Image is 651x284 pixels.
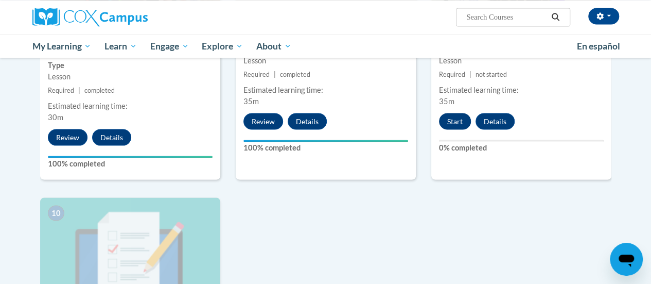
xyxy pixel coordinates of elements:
label: 100% completed [243,142,408,153]
button: Details [92,129,131,145]
span: | [469,70,471,78]
img: Cox Campus [32,8,148,26]
span: Learn [104,40,137,52]
button: Start [439,113,471,129]
button: Account Settings [588,8,619,24]
label: 0% completed [439,142,604,153]
button: Details [288,113,327,129]
a: Explore [195,34,250,58]
span: | [274,70,276,78]
span: not started [476,70,507,78]
button: Search [548,11,563,23]
button: Review [48,129,87,145]
span: Required [243,70,270,78]
iframe: Button to launch messaging window [610,243,643,276]
span: Explore [202,40,243,52]
span: completed [84,86,115,94]
a: Cox Campus [32,8,218,26]
input: Search Courses [465,11,548,23]
div: Lesson [439,55,604,66]
a: About [250,34,298,58]
div: Lesson [243,55,408,66]
label: Type [48,59,213,71]
button: Details [476,113,515,129]
span: 30m [48,112,63,121]
div: Main menu [25,34,627,58]
span: My Learning [32,40,91,52]
div: Estimated learning time: [243,84,408,95]
div: Lesson [48,71,213,82]
div: Estimated learning time: [48,100,213,111]
span: En español [577,40,620,51]
div: Your progress [243,140,408,142]
label: 100% completed [48,158,213,169]
span: About [256,40,291,52]
a: Engage [144,34,196,58]
a: En español [570,35,627,57]
a: My Learning [26,34,98,58]
span: completed [280,70,310,78]
span: Required [48,86,74,94]
span: 10 [48,205,64,221]
button: Review [243,113,283,129]
span: 35m [243,96,259,105]
span: Engage [150,40,189,52]
span: 35m [439,96,454,105]
span: | [78,86,80,94]
div: Estimated learning time: [439,84,604,95]
a: Learn [98,34,144,58]
div: Your progress [48,156,213,158]
span: Required [439,70,465,78]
